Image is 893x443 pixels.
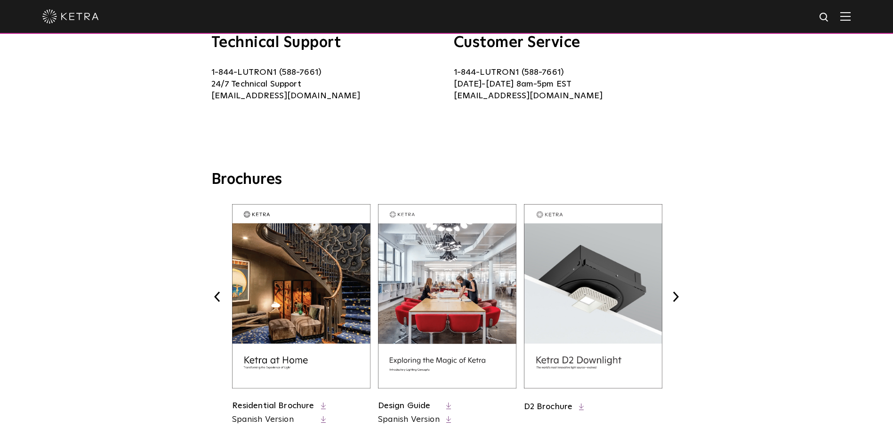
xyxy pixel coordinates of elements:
[524,204,662,388] img: Ketra d2 Sell Sheet_1140x1520
[819,12,830,24] img: search icon
[42,9,99,24] img: ketra-logo-2019-white
[378,204,516,388] img: design_brochure_thumbnail
[211,92,360,100] a: [EMAIL_ADDRESS][DOMAIN_NAME]
[232,402,314,410] a: Residential Brochure
[670,291,682,303] button: Next
[454,35,682,50] h3: Customer Service
[524,403,573,411] a: D2 Brochure
[211,170,682,190] h3: Brochures
[232,204,370,388] img: residential_brochure_thumbnail
[840,12,851,21] img: Hamburger%20Nav.svg
[211,291,224,303] button: Previous
[378,402,431,410] a: Design Guide
[211,67,440,102] p: 1-844-LUTRON1 (588-7661) 24/7 Technical Support
[454,67,682,102] p: 1-844-LUTRON1 (588-7661) [DATE]-[DATE] 8am-5pm EST [EMAIL_ADDRESS][DOMAIN_NAME]
[211,35,440,50] h3: Technical Support
[378,414,440,426] a: Spanish Version
[232,414,314,426] a: Spanish Version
